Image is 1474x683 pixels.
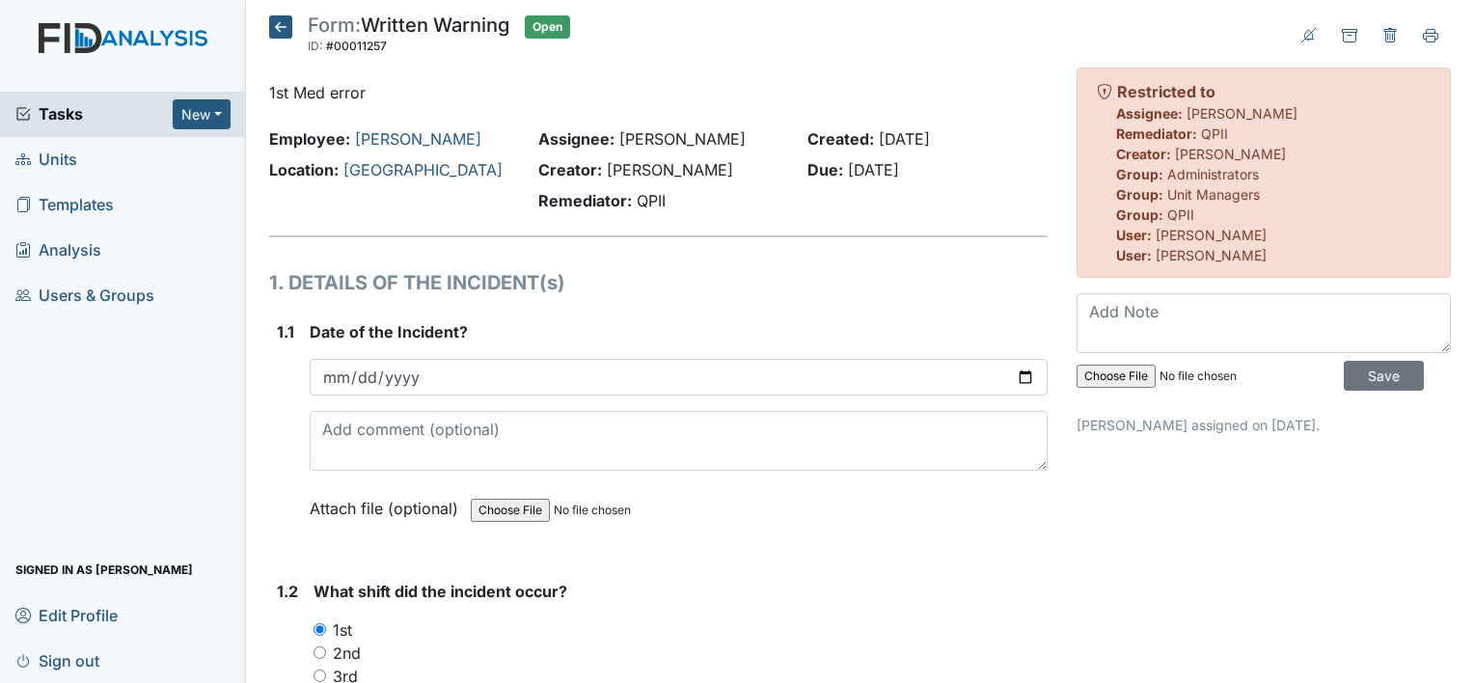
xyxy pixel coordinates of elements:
span: #00011257 [326,39,387,53]
input: Save [1344,361,1424,391]
span: Date of the Incident? [310,322,468,341]
strong: Group: [1116,186,1163,203]
span: Open [525,15,570,39]
span: Edit Profile [15,600,118,630]
span: Unit Managers [1167,186,1260,203]
label: 2nd [333,642,361,665]
span: [PERSON_NAME] [1175,146,1286,162]
span: Analysis [15,235,101,265]
button: New [173,99,231,129]
strong: Created: [807,129,874,149]
strong: Remediator: [538,191,632,210]
span: [DATE] [879,129,930,149]
strong: Assignee: [538,129,614,149]
a: [GEOGRAPHIC_DATA] [343,160,503,179]
strong: Group: [1116,206,1163,223]
span: Signed in as [PERSON_NAME] [15,555,193,585]
span: QPII [637,191,666,210]
span: [DATE] [848,160,899,179]
input: 3rd [314,669,326,682]
span: Form: [308,14,361,37]
span: [PERSON_NAME] [1187,105,1297,122]
h1: 1. DETAILS OF THE INCIDENT(s) [269,268,1048,297]
span: QPII [1201,125,1228,142]
strong: Restricted to [1117,82,1215,101]
span: Units [15,145,77,175]
span: [PERSON_NAME] [619,129,746,149]
span: ID: [308,39,323,53]
strong: Creator: [538,160,602,179]
span: Templates [15,190,114,220]
p: 1st Med error [269,81,1048,104]
strong: User: [1116,247,1152,263]
a: Tasks [15,102,173,125]
strong: User: [1116,227,1152,243]
strong: Group: [1116,166,1163,182]
span: Administrators [1167,166,1259,182]
span: Sign out [15,645,99,675]
label: Attach file (optional) [310,486,466,520]
span: [PERSON_NAME] [1156,227,1267,243]
strong: Remediator: [1116,125,1197,142]
strong: Employee: [269,129,350,149]
label: 1.2 [277,580,298,603]
p: [PERSON_NAME] assigned on [DATE]. [1077,415,1451,435]
a: [PERSON_NAME] [355,129,481,149]
span: Users & Groups [15,281,154,311]
strong: Due: [807,160,843,179]
span: QPII [1167,206,1194,223]
strong: Location: [269,160,339,179]
div: Written Warning [308,15,509,58]
label: 1.1 [277,320,294,343]
strong: Creator: [1116,146,1171,162]
input: 1st [314,623,326,636]
strong: Assignee: [1116,105,1183,122]
span: What shift did the incident occur? [314,582,567,601]
span: [PERSON_NAME] [1156,247,1267,263]
span: [PERSON_NAME] [607,160,733,179]
input: 2nd [314,646,326,659]
label: 1st [333,618,352,642]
